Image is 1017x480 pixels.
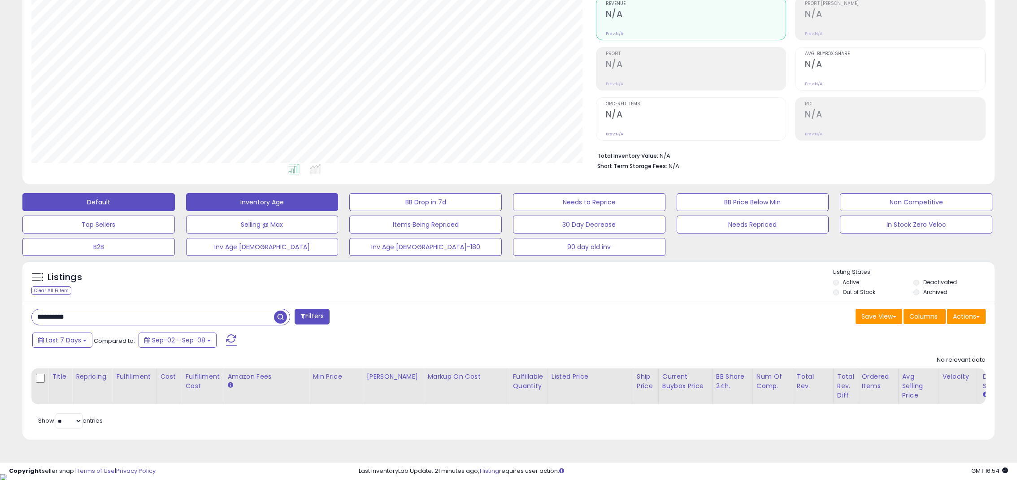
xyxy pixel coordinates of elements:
[186,238,339,256] button: Inv Age [DEMOGRAPHIC_DATA]
[606,81,623,86] small: Prev: N/A
[983,372,1016,391] div: Days In Stock
[22,193,175,211] button: Default
[94,337,135,345] span: Compared to:
[947,309,986,324] button: Actions
[31,286,71,295] div: Clear All Filters
[76,372,109,381] div: Repricing
[52,372,68,381] div: Title
[840,193,992,211] button: Non Competitive
[756,372,789,391] div: Num of Comp.
[805,102,985,107] span: ROI
[923,278,957,286] label: Deactivated
[637,372,655,391] div: Ship Price
[552,372,629,381] div: Listed Price
[669,162,679,170] span: N/A
[313,372,359,381] div: Min Price
[185,372,220,391] div: Fulfillment Cost
[186,216,339,234] button: Selling @ Max
[909,312,938,321] span: Columns
[38,416,103,425] span: Show: entries
[937,356,986,364] div: No relevant data
[606,109,786,121] h2: N/A
[32,333,92,348] button: Last 7 Days
[904,309,946,324] button: Columns
[837,372,854,400] div: Total Rev. Diff.
[805,81,822,86] small: Prev: N/A
[606,102,786,107] span: Ordered Items
[923,288,947,296] label: Archived
[843,288,875,296] label: Out of Stock
[943,372,975,381] div: Velocity
[971,467,1008,475] span: 2025-09-16 16:54 GMT
[48,271,82,284] h5: Listings
[116,372,152,381] div: Fulfillment
[513,372,543,391] div: Fulfillable Quantity
[862,372,895,391] div: Ordered Items
[349,238,502,256] button: Inv Age [DEMOGRAPHIC_DATA]-180
[606,131,623,137] small: Prev: N/A
[856,309,902,324] button: Save View
[152,336,205,345] span: Sep-02 - Sep-08
[349,216,502,234] button: Items Being Repriced
[513,193,665,211] button: Needs to Reprice
[805,1,985,6] span: Profit [PERSON_NAME]
[677,193,829,211] button: BB Price Below Min
[46,336,81,345] span: Last 7 Days
[606,59,786,71] h2: N/A
[139,333,217,348] button: Sep-02 - Sep-08
[9,467,42,475] strong: Copyright
[116,467,156,475] a: Privacy Policy
[161,372,178,381] div: Cost
[513,238,665,256] button: 90 day old inv
[366,372,420,381] div: [PERSON_NAME]
[295,309,330,324] button: Filters
[805,59,985,71] h2: N/A
[843,278,859,286] label: Active
[597,150,979,160] li: N/A
[513,216,665,234] button: 30 Day Decrease
[797,372,830,391] div: Total Rev.
[606,9,786,21] h2: N/A
[805,9,985,21] h2: N/A
[716,372,749,391] div: BB Share 24h.
[77,467,115,475] a: Terms of Use
[479,467,499,475] a: 1 listing
[983,391,988,399] small: Days In Stock.
[606,52,786,56] span: Profit
[805,131,822,137] small: Prev: N/A
[677,216,829,234] button: Needs Repriced
[349,193,502,211] button: BB Drop in 7d
[9,467,156,476] div: seller snap | |
[833,268,995,277] p: Listing States:
[359,467,1008,476] div: Last InventoryLab Update: 21 minutes ago, requires user action.
[427,372,505,381] div: Markup on Cost
[662,372,708,391] div: Current Buybox Price
[227,381,233,389] small: Amazon Fees.
[22,216,175,234] button: Top Sellers
[597,152,658,160] b: Total Inventory Value:
[840,216,992,234] button: In Stock Zero Veloc
[186,193,339,211] button: Inventory Age
[805,52,985,56] span: Avg. Buybox Share
[597,162,667,170] b: Short Term Storage Fees:
[227,372,305,381] div: Amazon Fees
[606,1,786,6] span: Revenue
[22,238,175,256] button: B2B
[902,372,935,400] div: Avg Selling Price
[606,31,623,36] small: Prev: N/A
[805,31,822,36] small: Prev: N/A
[805,109,985,121] h2: N/A
[424,368,509,404] th: The percentage added to the cost of goods (COGS) that forms the calculator for Min & Max prices.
